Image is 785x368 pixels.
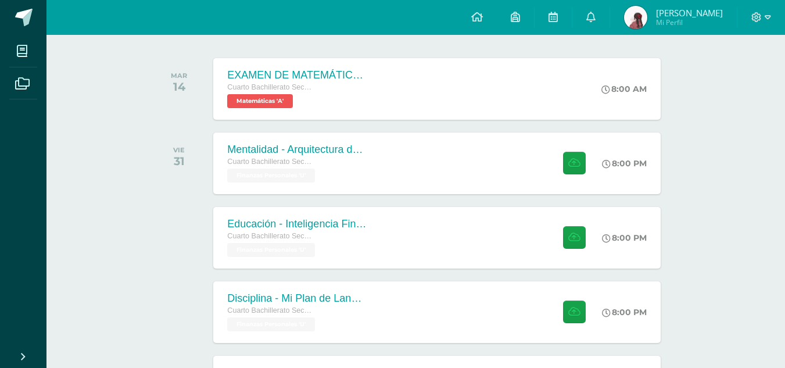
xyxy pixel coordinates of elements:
span: Matemáticas 'A' [227,94,293,108]
span: Cuarto Bachillerato Secundaria [227,158,314,166]
span: Finanzas Personales 'U' [227,169,315,183]
span: Finanzas Personales 'U' [227,243,315,257]
img: 140ecbcfa6df3b294eef9426e6757fbd.png [624,6,647,29]
span: Cuarto Bachillerato Secundaria [227,232,314,240]
div: Educación - Inteligencia Financiera Avanzada [227,218,367,230]
span: Cuarto Bachillerato Secundaria [227,306,314,315]
div: 8:00 AM [601,84,647,94]
div: 31 [173,154,185,168]
div: 8:00 PM [602,307,647,317]
span: Finanzas Personales 'U' [227,317,315,331]
div: 14 [171,80,187,94]
span: [PERSON_NAME] [656,7,723,19]
span: Cuarto Bachillerato Secundaria [227,83,314,91]
span: Mi Perfil [656,17,723,27]
div: VIE [173,146,185,154]
div: Mentalidad - Arquitectura de Mi Destino [227,144,367,156]
div: EXAMEN DE MATEMÁTICAS - [DATE] – PARTICIPACIÓN IMPRESCINDIBLE [227,69,367,81]
div: 8:00 PM [602,158,647,169]
div: Disciplina - Mi Plan de Lanzamiento a la Vida [227,292,367,305]
div: MAR [171,72,187,80]
div: 8:00 PM [602,233,647,243]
